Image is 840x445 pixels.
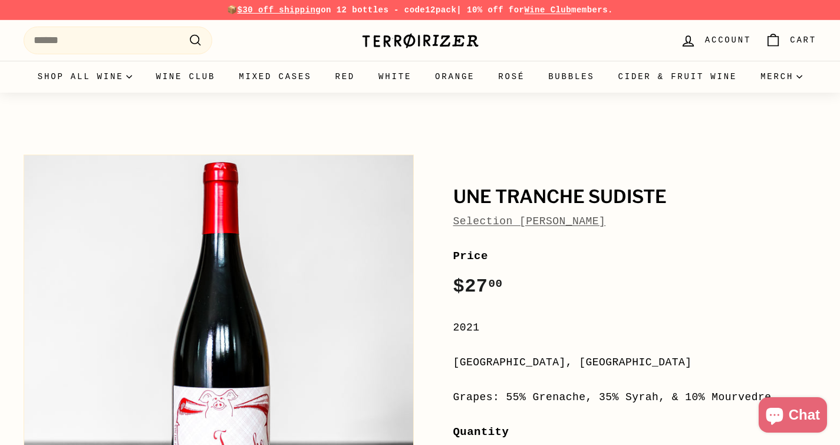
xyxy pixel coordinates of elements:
[425,5,456,15] strong: 12pack
[453,389,817,406] div: Grapes: 55% Grenache, 35% Syrah, & 10% Mourvedre
[453,215,606,227] a: Selection [PERSON_NAME]
[790,34,816,47] span: Cart
[144,61,227,93] a: Wine Club
[488,277,502,290] sup: 00
[26,61,144,93] summary: Shop all wine
[227,61,323,93] a: Mixed Cases
[749,61,814,93] summary: Merch
[758,23,823,58] a: Cart
[24,4,816,17] p: 📦 on 12 bottles - code | 10% off for members.
[453,187,817,207] h1: Une Tranche Sudiste
[755,397,831,436] inbox-online-store-chat: Shopify online store chat
[453,319,817,336] div: 2021
[453,247,817,265] label: Price
[673,23,758,58] a: Account
[453,423,817,441] label: Quantity
[453,276,503,297] span: $27
[423,61,486,93] a: Orange
[323,61,367,93] a: Red
[607,61,749,93] a: Cider & Fruit Wine
[486,61,536,93] a: Rosé
[453,354,817,371] div: [GEOGRAPHIC_DATA], [GEOGRAPHIC_DATA]
[238,5,321,15] span: $30 off shipping
[524,5,571,15] a: Wine Club
[367,61,423,93] a: White
[536,61,606,93] a: Bubbles
[705,34,751,47] span: Account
